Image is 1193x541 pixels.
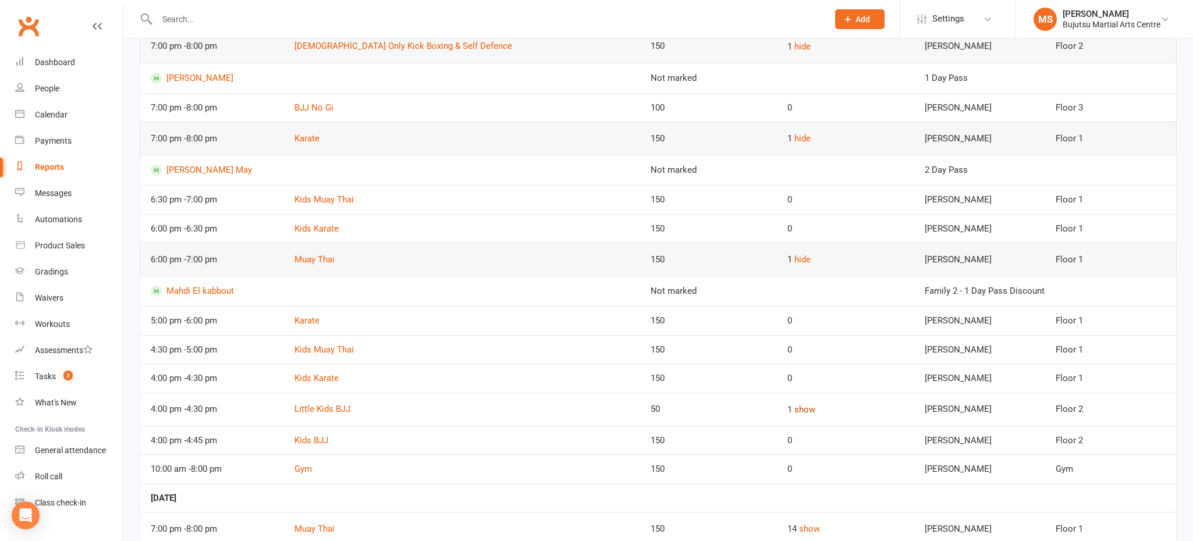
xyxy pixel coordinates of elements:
a: Kids Muay Thai [294,194,354,205]
div: Assessments [35,346,93,355]
div: 5:00 pm - 6:00 pm [151,316,274,326]
div: Payments [35,136,72,145]
a: People [15,76,123,102]
div: 150 [651,41,767,51]
a: Assessments [15,337,123,364]
div: Dashboard [35,58,75,67]
div: People [35,84,59,93]
div: Floor 2 [1056,436,1166,446]
div: Waivers [35,293,63,302]
div: 7:00 pm - 8:00 pm [151,524,274,534]
div: Not marked [651,165,904,175]
a: Muay Thai [294,254,335,265]
div: 7:00 pm - 8:00 pm [151,134,274,144]
a: [PERSON_NAME] May [151,165,630,176]
a: Kids Karate [294,373,339,383]
a: BJJ No Gi [294,102,333,113]
div: 4:00 pm - 4:30 pm [151,404,274,414]
a: Reports [15,154,123,180]
div: 0 [787,373,904,383]
a: Kids Muay Thai [294,344,354,355]
div: Calendar [35,110,68,119]
div: Floor 1 [1056,195,1166,205]
div: 150 [651,316,767,326]
div: 150 [651,224,767,234]
a: Payments [15,128,123,154]
div: 100 [651,103,767,113]
div: [PERSON_NAME] [925,103,1035,113]
div: General attendance [35,446,106,455]
div: 1 [787,131,904,145]
div: Floor 3 [1056,103,1166,113]
div: 150 [651,345,767,355]
div: Bujutsu Martial Arts Centre [1063,19,1160,30]
div: [PERSON_NAME] [925,436,1035,446]
div: 14 [787,522,904,536]
a: Messages [15,180,123,207]
div: Tasks [35,372,56,381]
div: [PERSON_NAME] [925,404,1035,414]
div: 150 [651,134,767,144]
a: Dashboard [15,49,123,76]
div: Open Intercom Messenger [12,501,40,529]
div: [PERSON_NAME] [925,373,1035,383]
div: Gradings [35,267,68,276]
a: Kids BJJ [294,435,328,446]
div: 150 [651,524,767,534]
a: [PERSON_NAME] [151,73,630,84]
div: 4:30 pm - 5:00 pm [151,345,274,355]
div: 4:00 pm - 4:45 pm [151,436,274,446]
button: Add [835,9,885,29]
button: show [799,522,820,536]
div: 0 [787,195,904,205]
a: Class kiosk mode [15,490,123,516]
div: Gym [1056,464,1166,474]
a: Tasks 3 [15,364,123,390]
a: Clubworx [14,12,43,41]
a: Automations [15,207,123,233]
span: 3 [63,371,73,380]
a: Waivers [15,285,123,311]
div: [PERSON_NAME] [925,195,1035,205]
div: Floor 1 [1056,224,1166,234]
div: 0 [787,436,904,446]
button: show [794,403,815,417]
div: Roll call [35,472,62,481]
div: 150 [651,436,767,446]
div: 2 Day Pass [925,165,1166,175]
a: Roll call [15,464,123,490]
span: Settings [932,6,964,32]
div: 7:00 pm - 8:00 pm [151,103,274,113]
div: Reports [35,162,64,172]
div: Floor 1 [1056,316,1166,326]
div: 1 [787,252,904,266]
div: Floor 1 [1056,134,1166,144]
a: Kids Karate [294,223,339,234]
a: What's New [15,390,123,416]
div: Floor 1 [1056,373,1166,383]
a: Gym [294,464,312,474]
div: Family 2 - 1 Day Pass Discount [925,286,1166,296]
div: [PERSON_NAME] [1063,9,1160,19]
div: 0 [787,224,904,234]
a: Little Kids BJJ [294,404,350,414]
div: Floor 2 [1056,404,1166,414]
div: Workouts [35,319,70,329]
div: Floor 1 [1056,524,1166,534]
div: Product Sales [35,241,85,250]
a: Muay Thai [294,524,335,534]
div: 150 [651,195,767,205]
button: hide [794,40,811,54]
div: 1 [787,40,904,54]
div: Floor 1 [1056,255,1166,265]
div: 0 [787,103,904,113]
span: Add [855,15,870,24]
div: [PERSON_NAME] [925,316,1035,326]
a: Mahdi El kabbout [151,286,630,297]
div: 150 [651,373,767,383]
a: [DEMOGRAPHIC_DATA] Only Kick Boxing & Self Defence [294,41,512,51]
a: Karate [294,315,319,326]
div: Messages [35,188,72,198]
div: [PERSON_NAME] [925,255,1035,265]
div: [PERSON_NAME] [925,524,1035,534]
